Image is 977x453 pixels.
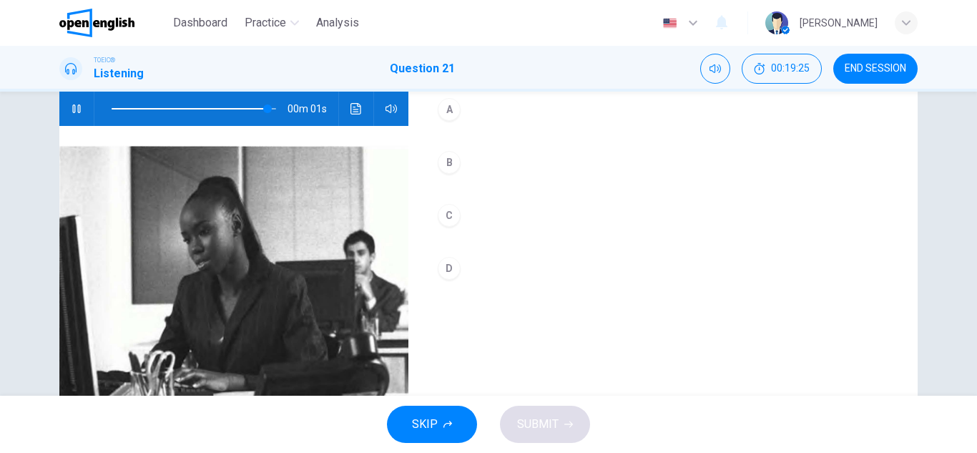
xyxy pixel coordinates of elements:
button: C [431,198,895,233]
span: SKIP [412,414,438,434]
button: 00:19:25 [742,54,822,84]
div: Mute [700,54,730,84]
button: Analysis [310,10,365,36]
span: 00m 01s [288,92,338,126]
div: D [438,257,461,280]
button: Dashboard [167,10,233,36]
span: Dashboard [173,14,227,31]
h1: Question 21 [390,60,455,77]
img: en [661,18,679,29]
a: OpenEnglish logo [59,9,167,37]
button: SKIP [387,406,477,443]
div: B [438,151,461,174]
img: OpenEnglish logo [59,9,134,37]
button: D [431,250,895,286]
span: Analysis [316,14,359,31]
button: B [431,145,895,180]
button: Click to see the audio transcription [345,92,368,126]
h1: Listening [94,65,144,82]
button: A [431,92,895,127]
div: Hide [742,54,822,84]
div: [PERSON_NAME] [800,14,878,31]
span: 00:19:25 [771,63,810,74]
img: Profile picture [765,11,788,34]
button: Practice [239,10,305,36]
button: END SESSION [833,54,918,84]
div: C [438,204,461,227]
span: END SESSION [845,63,906,74]
span: TOEIC® [94,55,115,65]
div: A [438,98,461,121]
span: Practice [245,14,286,31]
